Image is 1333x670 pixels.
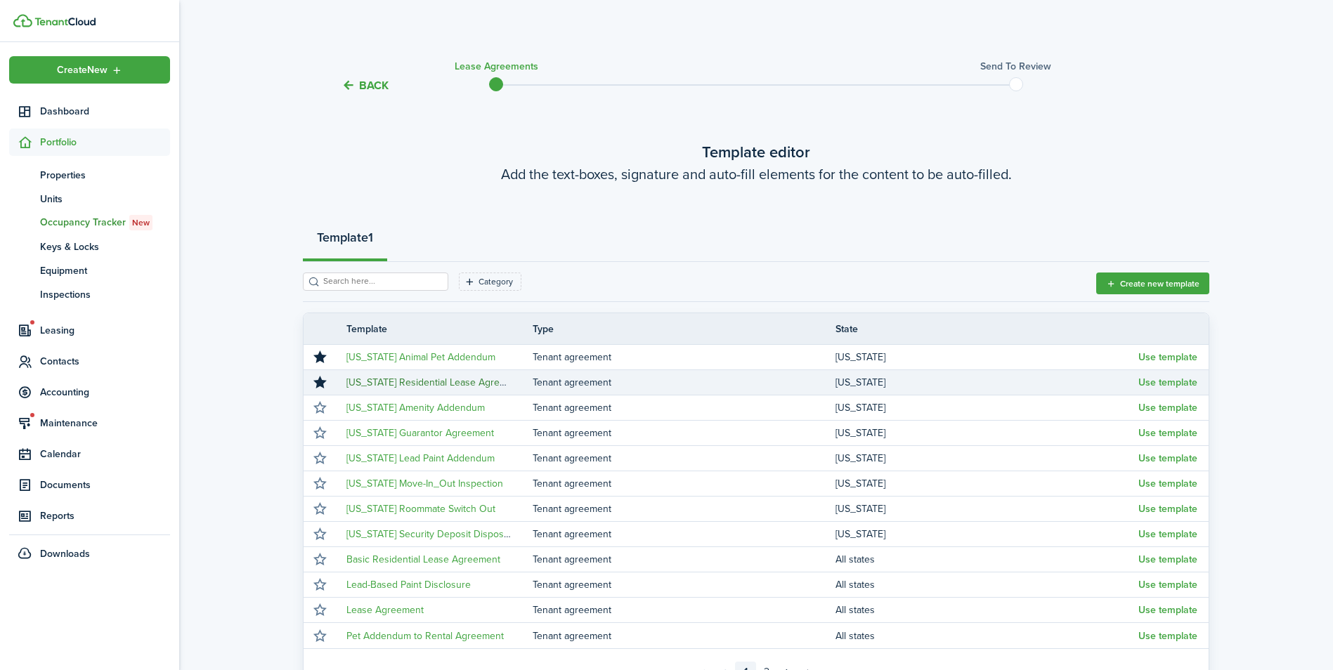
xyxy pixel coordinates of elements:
[310,474,330,494] button: Mark as favourite
[40,263,170,278] span: Equipment
[9,258,170,282] a: Equipment
[533,322,835,336] th: Type
[835,449,1138,468] td: [US_STATE]
[132,216,150,229] span: New
[533,348,835,367] td: Tenant agreement
[1138,478,1197,490] button: Use template
[1138,377,1197,388] button: Use template
[1096,272,1209,294] button: Create new template
[835,322,1138,336] th: State
[303,164,1209,185] wizard-step-header-description: Add the text-boxes, signature and auto-fill elements for the content to be auto-filled.
[40,135,170,150] span: Portfolio
[533,423,835,442] td: Tenant agreement
[459,272,521,291] filter-tag: Open filter
[336,322,533,336] th: Template
[835,348,1138,367] td: [US_STATE]
[533,600,835,619] td: Tenant agreement
[346,451,495,466] a: [US_STATE] Lead Paint Addendum
[40,323,170,338] span: Leasing
[346,629,504,643] a: Pet Addendum to Rental Agreement
[455,59,538,74] h3: Lease Agreements
[835,550,1138,569] td: All states
[40,546,90,561] span: Downloads
[533,373,835,392] td: Tenant agreement
[1138,579,1197,591] button: Use template
[310,550,330,570] button: Mark as favourite
[1138,504,1197,515] button: Use template
[1138,529,1197,540] button: Use template
[533,525,835,544] td: Tenant agreement
[310,600,330,620] button: Mark as favourite
[835,474,1138,493] td: [US_STATE]
[9,502,170,530] a: Reports
[40,447,170,461] span: Calendar
[1138,352,1197,363] button: Use template
[533,398,835,417] td: Tenant agreement
[533,449,835,468] td: Tenant agreement
[533,499,835,518] td: Tenant agreement
[9,235,170,258] a: Keys & Locks
[368,228,373,247] strong: 1
[835,525,1138,544] td: [US_STATE]
[1138,428,1197,439] button: Use template
[342,78,389,93] button: Back
[346,603,424,617] a: Lease Agreement
[9,282,170,306] a: Inspections
[9,56,170,84] button: Open menu
[310,373,330,393] button: Unmark favourite
[9,98,170,125] a: Dashboard
[310,525,330,544] button: Mark as favourite
[835,499,1138,518] td: [US_STATE]
[479,275,513,288] filter-tag-label: Category
[533,575,835,594] td: Tenant agreement
[346,400,485,415] a: [US_STATE] Amenity Addendum
[980,59,1051,74] h3: Send to review
[310,398,330,418] button: Mark as favourite
[57,65,108,75] span: Create New
[13,14,32,27] img: TenantCloud
[346,476,503,491] a: [US_STATE] Move-In_Out Inspection
[40,508,170,523] span: Reports
[40,192,170,206] span: Units
[533,474,835,493] td: Tenant agreement
[835,423,1138,442] td: [US_STATE]
[9,211,170,235] a: Occupancy TrackerNew
[346,501,495,516] a: [US_STATE] Roommate Switch Out
[835,575,1138,594] td: All states
[533,626,835,645] td: Tenant agreement
[835,626,1138,645] td: All states
[310,348,330,367] button: Unmark favourite
[40,478,170,492] span: Documents
[320,275,443,288] input: Search here...
[346,350,495,364] a: [US_STATE] Animal Pet Addendum
[310,575,330,595] button: Mark as favourite
[34,18,96,26] img: TenantCloud
[40,239,170,254] span: Keys & Locks
[835,600,1138,619] td: All states
[835,373,1138,392] td: [US_STATE]
[310,423,330,443] button: Mark as favourite
[1138,631,1197,642] button: Use template
[9,163,170,187] a: Properties
[1138,453,1197,464] button: Use template
[40,104,170,119] span: Dashboard
[346,577,471,592] a: Lead-Based Paint Disclosure
[1138,554,1197,565] button: Use template
[835,398,1138,417] td: [US_STATE]
[303,140,1209,164] wizard-step-header-title: Template editor
[1138,605,1197,616] button: Use template
[346,375,527,390] a: [US_STATE] Residential Lease Agreement
[346,552,500,567] a: Basic Residential Lease Agreement
[346,527,522,541] a: [US_STATE] Security Deposit Disposition
[310,449,330,468] button: Mark as favourite
[40,287,170,302] span: Inspections
[40,215,170,230] span: Occupancy Tracker
[317,228,368,247] strong: Template
[40,416,170,431] span: Maintenance
[40,168,170,183] span: Properties
[40,385,170,400] span: Accounting
[310,626,330,645] button: Mark as favourite
[1138,402,1197,414] button: Use template
[9,187,170,211] a: Units
[533,550,835,569] td: Tenant agreement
